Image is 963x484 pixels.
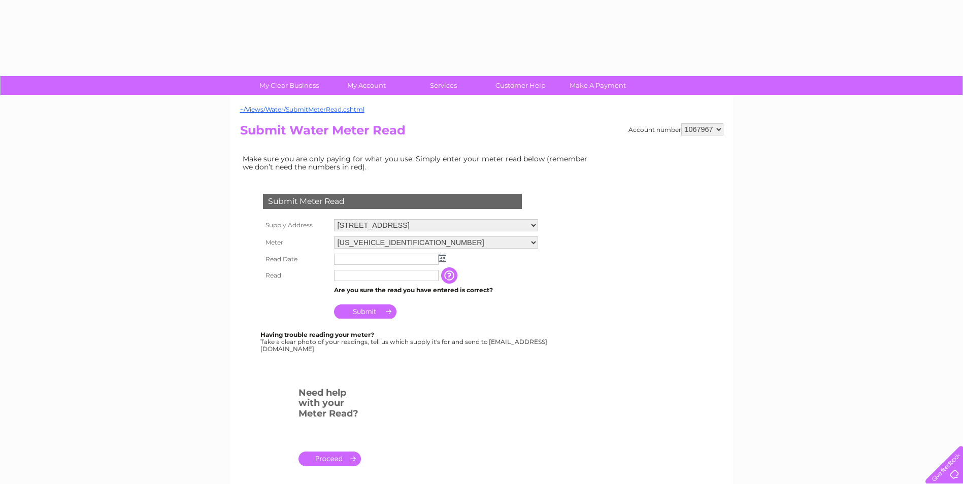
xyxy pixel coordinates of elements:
[260,234,331,251] th: Meter
[439,254,446,262] img: ...
[298,452,361,466] a: .
[263,194,522,209] div: Submit Meter Read
[331,284,541,297] td: Are you sure the read you have entered is correct?
[298,386,361,424] h3: Need help with your Meter Read?
[628,123,723,135] div: Account number
[247,76,331,95] a: My Clear Business
[240,106,364,113] a: ~/Views/Water/SubmitMeterRead.cshtml
[240,152,595,174] td: Make sure you are only paying for what you use. Simply enter your meter read below (remember we d...
[240,123,723,143] h2: Submit Water Meter Read
[441,267,459,284] input: Information
[402,76,485,95] a: Services
[324,76,408,95] a: My Account
[260,331,374,338] b: Having trouble reading your meter?
[260,251,331,267] th: Read Date
[260,217,331,234] th: Supply Address
[334,304,396,319] input: Submit
[556,76,640,95] a: Make A Payment
[260,267,331,284] th: Read
[479,76,562,95] a: Customer Help
[260,331,549,352] div: Take a clear photo of your readings, tell us which supply it's for and send to [EMAIL_ADDRESS][DO...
